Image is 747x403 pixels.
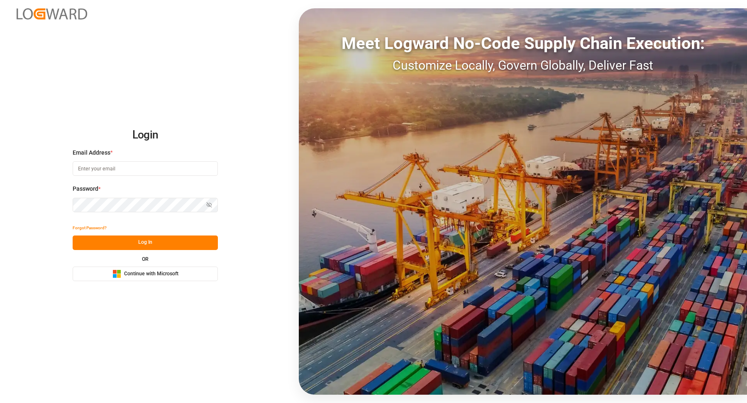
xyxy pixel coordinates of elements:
[73,185,98,193] span: Password
[142,257,149,262] small: OR
[73,148,110,157] span: Email Address
[124,270,178,278] span: Continue with Microsoft
[73,161,218,176] input: Enter your email
[73,122,218,148] h2: Login
[299,56,747,75] div: Customize Locally, Govern Globally, Deliver Fast
[299,31,747,56] div: Meet Logward No-Code Supply Chain Execution:
[73,235,218,250] button: Log In
[17,8,87,19] img: Logward_new_orange.png
[73,221,107,235] button: Forgot Password?
[73,267,218,281] button: Continue with Microsoft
